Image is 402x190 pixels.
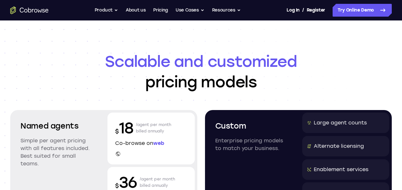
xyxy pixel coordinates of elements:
a: Register [307,4,325,17]
button: Resources [212,4,241,17]
div: Large agent counts [314,119,367,127]
a: Try Online Demo [333,4,392,17]
h2: Named agents [20,120,92,132]
span: $ [115,128,119,135]
button: Use Cases [176,4,204,17]
span: web [153,140,164,146]
span: / [302,6,304,14]
p: Simple per agent pricing with all features included. Best suited for small teams. [20,137,92,168]
a: Pricing [153,4,168,17]
a: Go to the home page [10,6,49,14]
span: $ [115,182,119,189]
div: Enablement services [314,166,368,173]
a: About us [126,4,146,17]
p: /agent per month billed annually [136,118,172,138]
p: Co-browse on [115,139,187,147]
div: Alternate licensing [314,142,364,150]
p: 18 [115,118,133,138]
p: Enterprise pricing models to match your business. [215,137,287,152]
a: Log In [287,4,299,17]
h2: Custom [215,120,287,132]
button: Product [95,4,118,17]
span: Scalable and customized [10,51,392,72]
h1: pricing models [10,51,392,92]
